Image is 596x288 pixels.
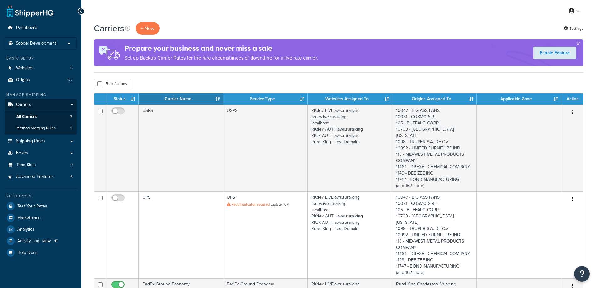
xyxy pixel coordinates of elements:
th: Action [561,93,583,105]
a: Method Merging Rules 2 [5,123,77,134]
th: Status: activate to sort column ascending [106,93,139,105]
a: Shipping Rules [5,135,77,147]
div: Resources [5,194,77,199]
h4: Prepare your business and never miss a sale [125,43,318,54]
li: Websites [5,62,77,74]
td: 10047 - BIG ASS FANS 10081 - COSMO S.R.L. 105 - BUFFALO CORP. 10703 - [GEOGRAPHIC_DATA][US_STATE]... [392,191,477,278]
span: 7 [70,114,72,119]
span: Shipping Rules [16,139,45,144]
div: Manage Shipping [5,92,77,97]
span: 6 [70,174,73,180]
li: Method Merging Rules [5,123,77,134]
li: Time Slots [5,159,77,171]
span: Carriers [16,102,31,107]
span: Boxes [16,150,28,156]
li: Activity Log [5,235,77,247]
a: Update now [271,202,289,207]
p: Set up Backup Carrier Rates for the rare circumstances of downtime for a live rate carrier. [125,54,318,62]
li: Advanced Features [5,171,77,183]
span: Origins [16,77,30,83]
span: Method Merging Rules [16,126,56,131]
span: Reauthentication required [232,202,270,207]
th: Service/Type: activate to sort column ascending [223,93,308,105]
button: Open Resource Center [574,266,590,282]
span: Scope: Development [16,41,56,46]
button: Bulk Actions [94,79,130,88]
td: USPS [223,105,308,191]
a: Websites 6 [5,62,77,74]
span: Dashboard [16,25,37,30]
td: RKdev LIVE.aws.ruralking rkdevlive.ruralking localhost RKdev AUTH.aws.ruralking RKtlk AUTH.aws.ru... [308,191,392,278]
th: Applicable Zone: activate to sort column ascending [477,93,561,105]
a: Advanced Features 6 [5,171,77,183]
th: Websites Assigned To: activate to sort column ascending [308,93,392,105]
a: Dashboard [5,22,77,34]
td: USPS [139,105,223,191]
a: All Carriers 7 [5,111,77,123]
a: Settings [564,24,583,33]
span: NEW [42,238,51,243]
td: RKdev LIVE.aws.ruralking rkdevlive.ruralking localhost RKdev AUTH.aws.ruralking RKtlk AUTH.aws.ru... [308,105,392,191]
a: Boxes [5,147,77,159]
span: Activity Log [17,238,39,244]
span: 0 [70,162,73,168]
h1: Carriers [94,22,124,34]
span: Marketplace [17,215,41,221]
span: 6 [70,65,73,71]
a: ShipperHQ Home [7,5,53,17]
td: 10047 - BIG ASS FANS 10081 - COSMO S.R.L. 105 - BUFFALO CORP. 10703 - [GEOGRAPHIC_DATA][US_STATE]... [392,105,477,191]
span: Advanced Features [16,174,54,180]
td: UPS [139,191,223,278]
a: Marketplace [5,212,77,223]
div: Basic Setup [5,56,77,61]
li: Origins [5,74,77,86]
span: Analytics [17,227,34,232]
span: Test Your Rates [17,204,47,209]
th: Carrier Name: activate to sort column ascending [139,93,223,105]
a: Activity Log NEW [5,235,77,247]
a: Analytics [5,224,77,235]
th: Origins Assigned To: activate to sort column ascending [392,93,477,105]
span: Time Slots [16,162,36,168]
span: Websites [16,65,33,71]
span: Help Docs [17,250,38,255]
a: Help Docs [5,247,77,258]
a: Origins 172 [5,74,77,86]
a: Time Slots 0 [5,159,77,171]
span: 172 [67,77,73,83]
span: All Carriers [16,114,37,119]
img: ad-rules-rateshop-fe6ec290ccb7230408bd80ed9643f0289d75e0ffd9eb532fc0e269fcd187b520.png [94,39,125,66]
a: Carriers [5,99,77,111]
a: Test Your Rates [5,201,77,212]
button: + New [136,22,160,35]
li: All Carriers [5,111,77,123]
a: Enable Feature [533,47,576,59]
span: 2 [70,126,72,131]
td: UPS® [223,191,308,278]
li: Carriers [5,99,77,135]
